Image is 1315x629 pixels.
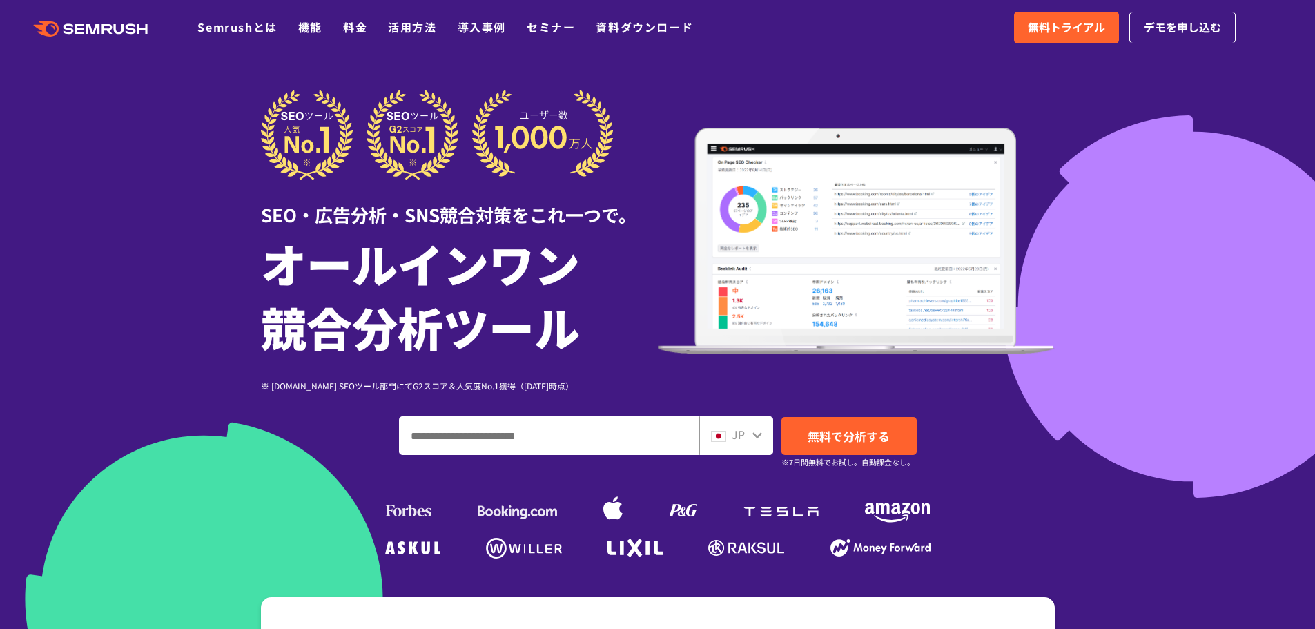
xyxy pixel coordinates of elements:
span: JP [732,426,745,443]
h1: オールインワン 競合分析ツール [261,231,658,358]
a: セミナー [527,19,575,35]
small: ※7日間無料でお試し。自動課金なし。 [781,456,915,469]
a: 活用方法 [388,19,436,35]
span: デモを申し込む [1144,19,1221,37]
a: 無料で分析する [781,417,917,455]
span: 無料トライアル [1028,19,1105,37]
div: ※ [DOMAIN_NAME] SEOツール部門にてG2スコア＆人気度No.1獲得（[DATE]時点） [261,379,658,392]
a: 導入事例 [458,19,506,35]
div: SEO・広告分析・SNS競合対策をこれ一つで。 [261,180,658,228]
a: デモを申し込む [1129,12,1236,43]
span: 無料で分析する [808,427,890,445]
a: 料金 [343,19,367,35]
a: 資料ダウンロード [596,19,693,35]
a: Semrushとは [197,19,277,35]
input: ドメイン、キーワードまたはURLを入力してください [400,417,699,454]
a: 無料トライアル [1014,12,1119,43]
a: 機能 [298,19,322,35]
